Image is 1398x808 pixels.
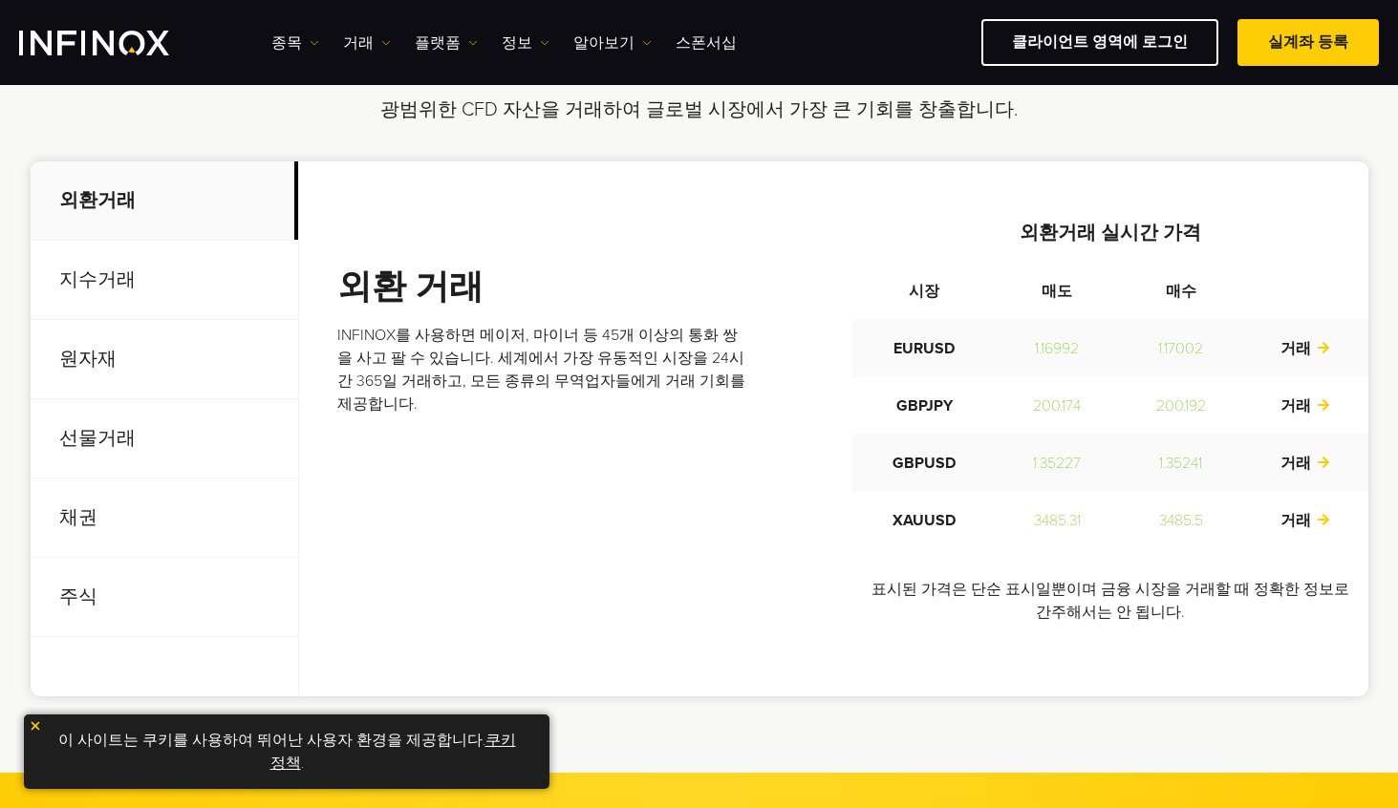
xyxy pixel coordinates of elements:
a: 거래 [1280,339,1330,358]
a: 거래 [343,32,391,54]
a: INFINOX Logo [19,31,214,55]
strong: 외환거래 실시간 가격 [1020,222,1201,245]
th: 매도 [996,263,1118,320]
a: 정보 [502,32,549,54]
p: 이 사이트는 쿠키를 사용하여 뛰어난 사용자 환경을 제공합니다. . [33,724,540,779]
td: XAUUSD [852,492,996,549]
p: 광범위한 CFD 자산을 거래하여 글로벌 시장에서 가장 큰 기회를 창출합니다. [257,96,1141,123]
td: GBPUSD [852,435,996,492]
a: 스폰서십 [676,32,737,54]
td: 1.16992 [996,320,1118,377]
p: INFINOX를 사용하면 메이저, 마이너 등 45개 이상의 통화 쌍을 사고 팔 수 있습니다. 세계에서 가장 유동적인 시장을 24시간 365일 거래하고, 모든 종류의 무역업자들... [337,324,750,415]
strong: 외환 거래 [337,266,484,308]
p: 외환거래 [31,161,298,241]
td: 1.35227 [996,435,1118,492]
p: 선물거래 [31,399,298,478]
a: 플랫폼 [415,32,478,54]
td: GBPJPY [852,377,996,435]
a: 알아보기 [573,32,652,54]
p: 채권 [31,478,298,558]
td: EURUSD [852,320,996,377]
td: 1.35241 [1118,435,1243,492]
p: 원자재 [31,320,298,399]
td: 3485.5 [1118,492,1243,549]
a: 클라이언트 영역에 로그인 [981,19,1218,66]
th: 매수 [1118,263,1243,320]
a: 실계좌 등록 [1237,19,1379,66]
a: 거래 [1280,511,1330,530]
td: 1.17002 [1118,320,1243,377]
p: 표시된 가격은 단순 표시일뿐이며 금융 시장을 거래할 때 정확한 정보로 간주해서는 안 됩니다. [852,578,1368,624]
td: 200.174 [996,377,1118,435]
th: 시장 [852,263,996,320]
td: 3485.31 [996,492,1118,549]
a: 거래 [1280,396,1330,415]
p: 주식 [31,558,298,637]
a: 종목 [271,32,319,54]
a: 거래 [1280,454,1330,473]
td: 200.192 [1118,377,1243,435]
p: 지수거래 [31,241,298,320]
img: yellow close icon [29,719,42,733]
